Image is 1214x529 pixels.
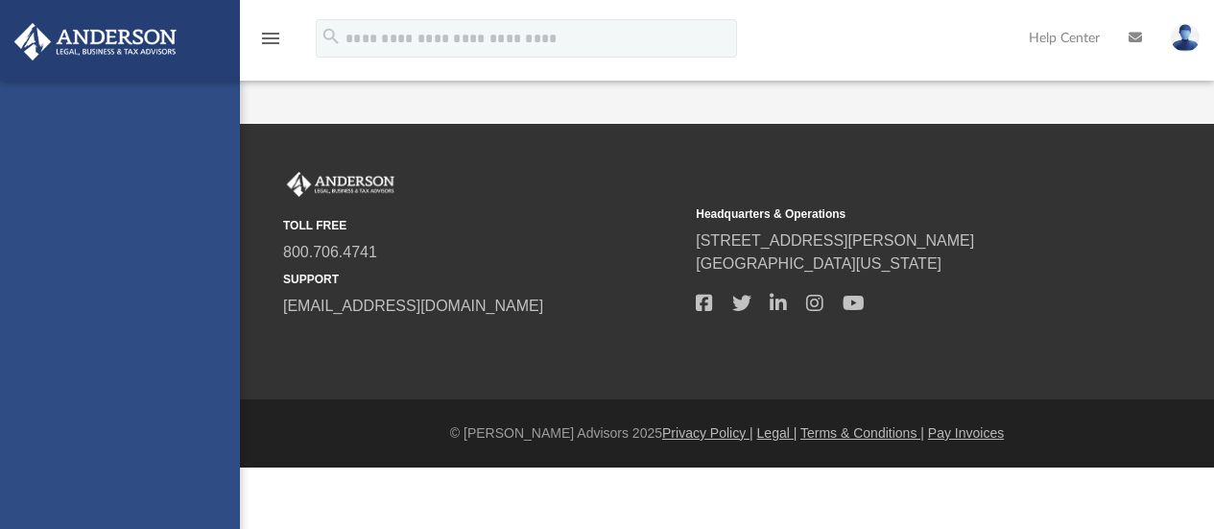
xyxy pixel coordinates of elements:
i: search [321,26,342,47]
a: Pay Invoices [928,425,1004,441]
img: Anderson Advisors Platinum Portal [283,172,398,197]
a: Terms & Conditions | [800,425,924,441]
small: TOLL FREE [283,217,682,234]
a: Privacy Policy | [662,425,753,441]
a: [EMAIL_ADDRESS][DOMAIN_NAME] [283,298,543,314]
a: menu [259,36,282,50]
a: Legal | [757,425,797,441]
div: © [PERSON_NAME] Advisors 2025 [240,423,1214,444]
i: menu [259,27,282,50]
a: [STREET_ADDRESS][PERSON_NAME] [696,232,974,249]
a: [GEOGRAPHIC_DATA][US_STATE] [696,255,941,272]
small: Headquarters & Operations [696,205,1095,223]
img: User Pic [1171,24,1200,52]
small: SUPPORT [283,271,682,288]
img: Anderson Advisors Platinum Portal [9,23,182,60]
a: 800.706.4741 [283,244,377,260]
